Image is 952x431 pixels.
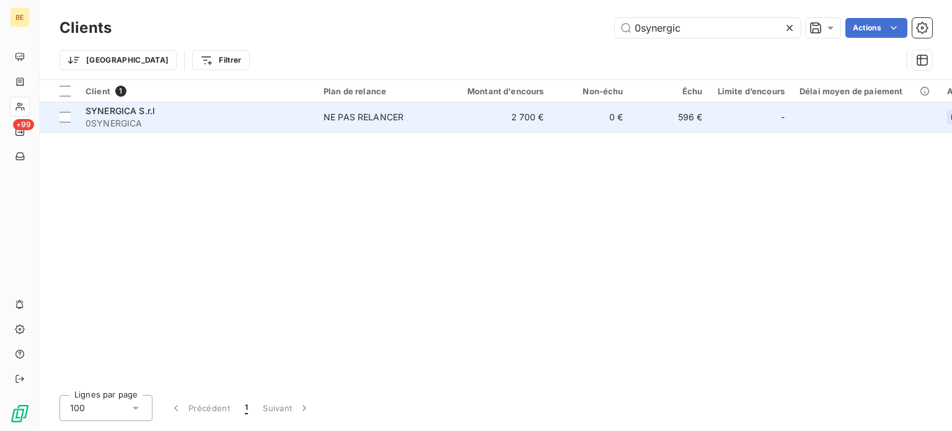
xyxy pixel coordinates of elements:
div: Limite d’encours [718,86,785,96]
div: Montant d'encours [452,86,544,96]
div: Échu [638,86,703,96]
span: 1 [245,402,248,414]
td: 2 700 € [445,102,552,132]
span: Client [86,86,110,96]
td: 0 € [552,102,631,132]
button: [GEOGRAPHIC_DATA] [59,50,177,70]
span: 0SYNERGICA [86,117,309,130]
button: 1 [237,395,255,421]
div: NE PAS RELANCER [324,111,403,123]
div: BE [10,7,30,27]
td: 596 € [631,102,710,132]
button: Précédent [162,395,237,421]
div: Délai moyen de paiement [800,86,932,96]
span: SYNERGICA S.r.l [86,105,155,116]
div: Non-échu [559,86,624,96]
div: Plan de relance [324,86,438,96]
button: Actions [845,18,907,38]
span: - [781,111,785,123]
h3: Clients [59,17,112,39]
span: +99 [13,119,34,130]
img: Logo LeanPay [10,404,30,424]
button: Suivant [255,395,318,421]
iframe: Intercom live chat [910,389,940,419]
input: Rechercher [615,18,801,38]
span: 100 [70,402,85,414]
span: 1 [115,86,126,97]
button: Filtrer [192,50,249,70]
